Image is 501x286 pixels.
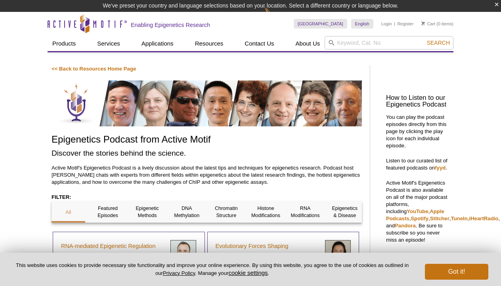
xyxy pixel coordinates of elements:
h2: Discover the stories behind the science. [52,148,362,158]
p: Epigenetic Methods [130,205,164,219]
img: Change Here [264,6,285,25]
a: Pandora [395,223,416,229]
a: Applications [137,36,178,51]
h3: How to Listen to our Epigenetics Podcast [386,95,449,108]
a: About Us [291,36,325,51]
p: Active Motif's Epigenetics Podcast is also available on all of the major podcast platforms, inclu... [386,179,449,244]
a: Register [397,21,413,27]
a: Spotify [411,215,428,221]
p: Histone Modifications [249,205,283,219]
a: iHeartRadio [469,215,498,221]
a: Apple Podcasts [386,208,444,221]
a: [GEOGRAPHIC_DATA] [294,19,347,29]
img: Listen on YouTube [386,252,446,276]
a: RNA-mediated Epigenetic Regulation [61,241,155,251]
p: DNA Methylation [170,205,204,219]
a: Stitcher [430,215,449,221]
a: Privacy Policy [163,270,195,276]
img: Emily Wong headshot [170,240,196,266]
a: Products [48,36,80,51]
a: Resources [190,36,228,51]
input: Keyword, Cat. No. [325,36,453,50]
p: You can play the podcast episodes directly from this page by clicking the play icon for each indi... [386,114,449,149]
img: Emily Wong headshot [325,240,351,266]
p: Featured Episodes [91,205,125,219]
img: Discover the stories behind the science. [52,80,362,126]
p: This website uses cookies to provide necessary site functionality and improve your online experie... [13,262,412,277]
li: | [394,19,395,29]
a: English [351,19,373,29]
h2: Enabling Epigenetics Research [131,21,210,29]
p: Active Motif's Epigenetics Podcast is a lively discussion about the latest tips and techniques fo... [52,164,362,186]
span: Search [427,40,450,46]
a: YouTube [407,208,428,214]
p: Epigenetics & Disease [328,205,361,219]
button: cookie settings [228,269,268,276]
p: Listen to our curated list of featured podcasts on . [386,157,449,172]
p: RNA Modifications [289,205,322,219]
a: Services [92,36,125,51]
a: << Back to Resources Home Page [52,66,136,72]
li: (0 items) [421,19,453,29]
a: fyyd [435,165,446,171]
a: Contact Us [240,36,279,51]
a: Cart [421,21,435,27]
p: Chromatin Structure [210,205,243,219]
h1: Epigenetics Podcast from Active Motif [52,134,362,146]
p: All [52,209,85,216]
a: TuneIn [451,215,467,221]
a: Evolutionary Forces Shaping Mammalian Gene Regulation [216,241,319,260]
a: Login [381,21,392,27]
button: Got it! [425,264,488,280]
img: Your Cart [421,21,425,25]
strong: FILTER: [52,194,71,200]
button: Search [425,39,452,46]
